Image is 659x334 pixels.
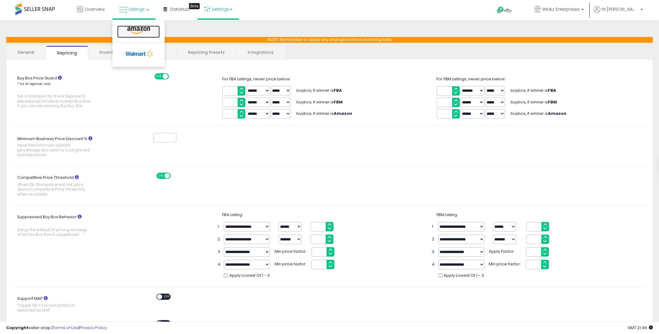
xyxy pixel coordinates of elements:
[17,143,93,157] span: Input the minimum desired percentage discount for a single unit business price.
[162,321,172,326] span: OFF
[17,182,93,196] span: When ON, the repricer will not price above Competitive Price Threshold when available
[13,173,111,199] label: Competitive Price Threshold
[296,99,343,105] span: buybox, if winner is
[602,6,639,12] span: Hi [PERSON_NAME]
[511,87,556,93] span: buybox, if winner is
[157,173,165,179] span: ON
[162,294,172,299] span: OFF
[129,6,145,12] span: Listings
[218,224,221,230] span: 1
[13,73,111,111] label: Buy Box Price Guard
[89,46,131,59] a: Inventory
[17,94,93,108] span: Set a limitation for the AI Repricer to decrease price below current Buy Box, if you are not winn...
[275,247,308,255] span: Min price factor:
[237,46,285,59] a: Integrations
[492,2,524,20] a: Help
[296,87,342,93] span: buybox, if winner is
[218,249,221,255] span: 3
[334,87,342,93] b: FBA
[13,294,111,316] label: Support MAP
[594,6,643,20] a: Hi [PERSON_NAME]
[189,3,200,9] div: Tooltip anchor
[170,6,190,12] span: DataHub
[17,303,93,312] span: Toggle ON if you sell products restricted by MAP
[222,212,242,218] span: FBA Listing
[6,46,46,59] a: General
[85,6,105,12] span: Overview
[334,111,352,116] b: Amazon
[511,111,566,116] span: buybox, if winner is
[13,212,111,240] label: Suppressed Buy Box Behavior
[229,273,270,279] span: Apply Lowest Of 1 - 3
[548,87,556,93] b: FBA
[628,325,653,331] span: 2025-10-6 21:46 GMT
[170,173,179,179] span: OFF
[432,262,435,268] span: 4
[6,37,653,43] p: NOTE: Remember to apply any changes before switching tabs
[437,76,506,82] span: For FBM Listings, never price below:
[6,325,29,331] strong: Copyright
[46,46,88,59] a: Repricing
[489,260,523,267] span: Min price factor:
[13,134,111,160] label: Minimum Business Price Discount %
[17,227,93,237] span: Setup the default AI pricing strategy when the Buy Box is suppressed
[504,8,512,13] span: Help
[489,247,523,255] span: Apply Factor:
[80,325,107,331] a: Privacy Policy
[542,6,580,12] span: Winkz Enterprises
[53,325,79,331] a: Terms of Use
[177,46,236,59] a: Repricing Presets
[432,224,435,230] span: 1
[296,111,352,116] span: buybox, if winner is
[432,236,435,242] span: 2
[334,99,343,105] b: FBM
[548,111,566,116] b: Amazon
[222,76,291,82] span: For FBA Listings, never price below:
[548,99,557,105] b: FBM
[511,99,557,105] span: buybox, if winner is
[437,212,457,218] span: FBM Listing
[6,325,107,331] div: seller snap | |
[496,6,504,14] i: Get Help
[155,74,163,79] span: ON
[218,236,221,242] span: 2
[275,260,308,267] span: Min price factor:
[218,262,221,268] span: 4
[17,81,50,86] small: * for AI repricer only
[444,273,484,279] span: Apply Lowest Of 1 - 3
[168,74,178,79] span: OFF
[432,249,435,255] span: 3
